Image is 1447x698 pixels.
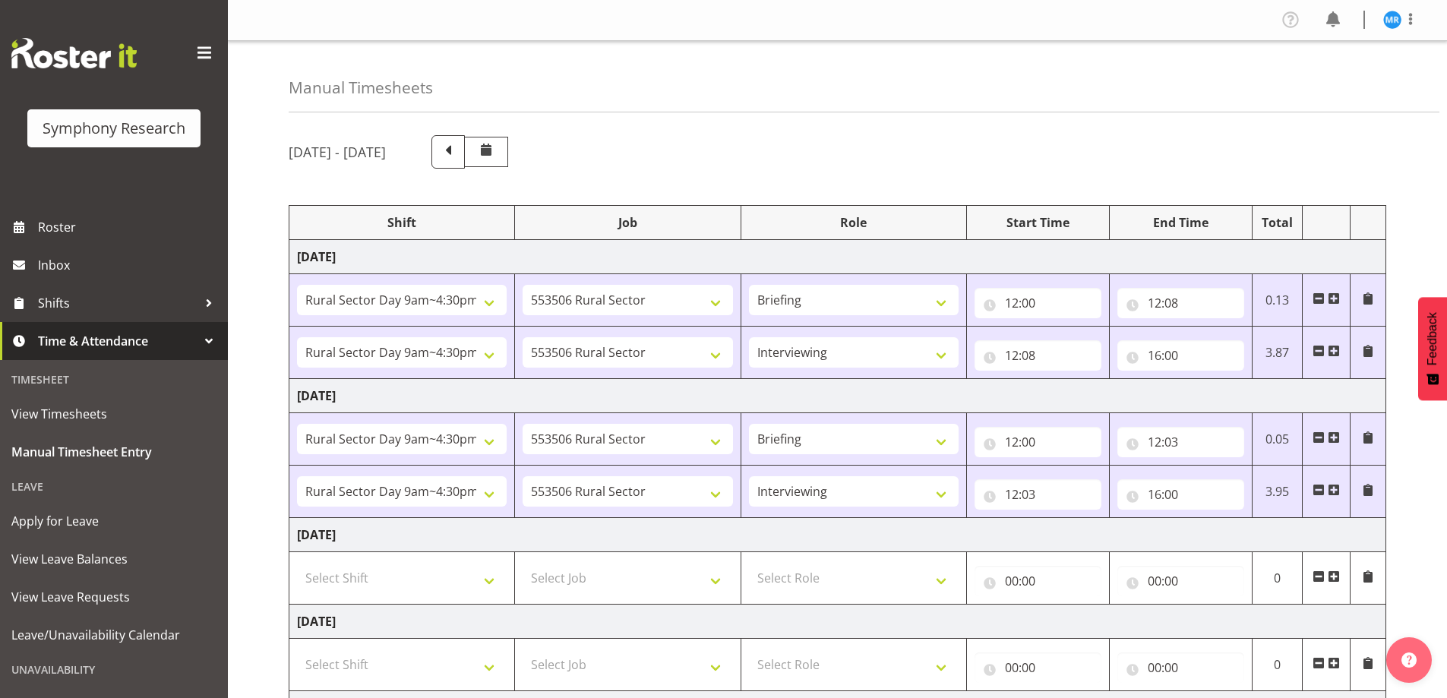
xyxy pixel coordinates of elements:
[38,330,197,352] span: Time & Attendance
[1401,652,1417,668] img: help-xxl-2.png
[1252,327,1303,379] td: 3.87
[289,240,1386,274] td: [DATE]
[4,578,224,616] a: View Leave Requests
[4,616,224,654] a: Leave/Unavailability Calendar
[38,216,220,238] span: Roster
[4,502,224,540] a: Apply for Leave
[289,605,1386,639] td: [DATE]
[289,79,433,96] h4: Manual Timesheets
[1117,566,1244,596] input: Click to select...
[4,471,224,502] div: Leave
[11,403,216,425] span: View Timesheets
[1252,639,1303,691] td: 0
[4,364,224,395] div: Timesheet
[11,510,216,532] span: Apply for Leave
[11,548,216,570] span: View Leave Balances
[4,654,224,685] div: Unavailability
[1117,213,1244,232] div: End Time
[1252,466,1303,518] td: 3.95
[38,292,197,314] span: Shifts
[975,427,1101,457] input: Click to select...
[975,288,1101,318] input: Click to select...
[289,144,386,160] h5: [DATE] - [DATE]
[4,540,224,578] a: View Leave Balances
[43,117,185,140] div: Symphony Research
[1117,652,1244,683] input: Click to select...
[749,213,959,232] div: Role
[1252,413,1303,466] td: 0.05
[1117,479,1244,510] input: Click to select...
[38,254,220,276] span: Inbox
[975,566,1101,596] input: Click to select...
[11,586,216,608] span: View Leave Requests
[1117,427,1244,457] input: Click to select...
[975,652,1101,683] input: Click to select...
[1426,312,1439,365] span: Feedback
[297,213,507,232] div: Shift
[1252,552,1303,605] td: 0
[1418,297,1447,400] button: Feedback - Show survey
[4,433,224,471] a: Manual Timesheet Entry
[975,479,1101,510] input: Click to select...
[289,518,1386,552] td: [DATE]
[1117,288,1244,318] input: Click to select...
[4,395,224,433] a: View Timesheets
[11,38,137,68] img: Rosterit website logo
[11,441,216,463] span: Manual Timesheet Entry
[975,213,1101,232] div: Start Time
[1260,213,1295,232] div: Total
[1117,340,1244,371] input: Click to select...
[11,624,216,646] span: Leave/Unavailability Calendar
[289,379,1386,413] td: [DATE]
[1383,11,1401,29] img: michael-robinson11856.jpg
[1252,274,1303,327] td: 0.13
[975,340,1101,371] input: Click to select...
[523,213,732,232] div: Job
